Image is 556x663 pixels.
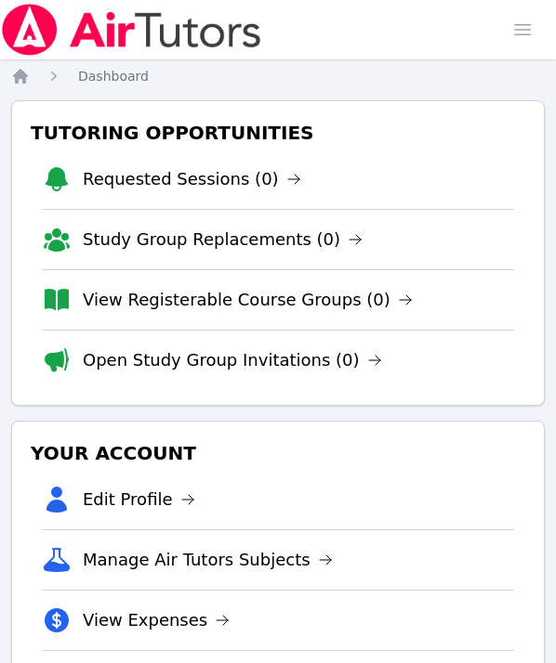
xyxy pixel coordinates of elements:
[78,67,149,85] a: Dashboard
[11,67,545,85] nav: Breadcrumb
[83,487,195,513] a: Edit Profile
[83,166,301,192] a: Requested Sessions (0)
[27,116,529,149] h3: Tutoring Opportunities
[83,547,333,573] a: Manage Air Tutors Subjects
[78,69,149,84] span: Dashboard
[83,347,382,373] a: Open Study Group Invitations (0)
[83,287,413,313] a: View Registerable Course Groups (0)
[83,227,363,253] a: Study Group Replacements (0)
[83,607,230,633] a: View Expenses
[27,436,529,470] h3: Your Account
